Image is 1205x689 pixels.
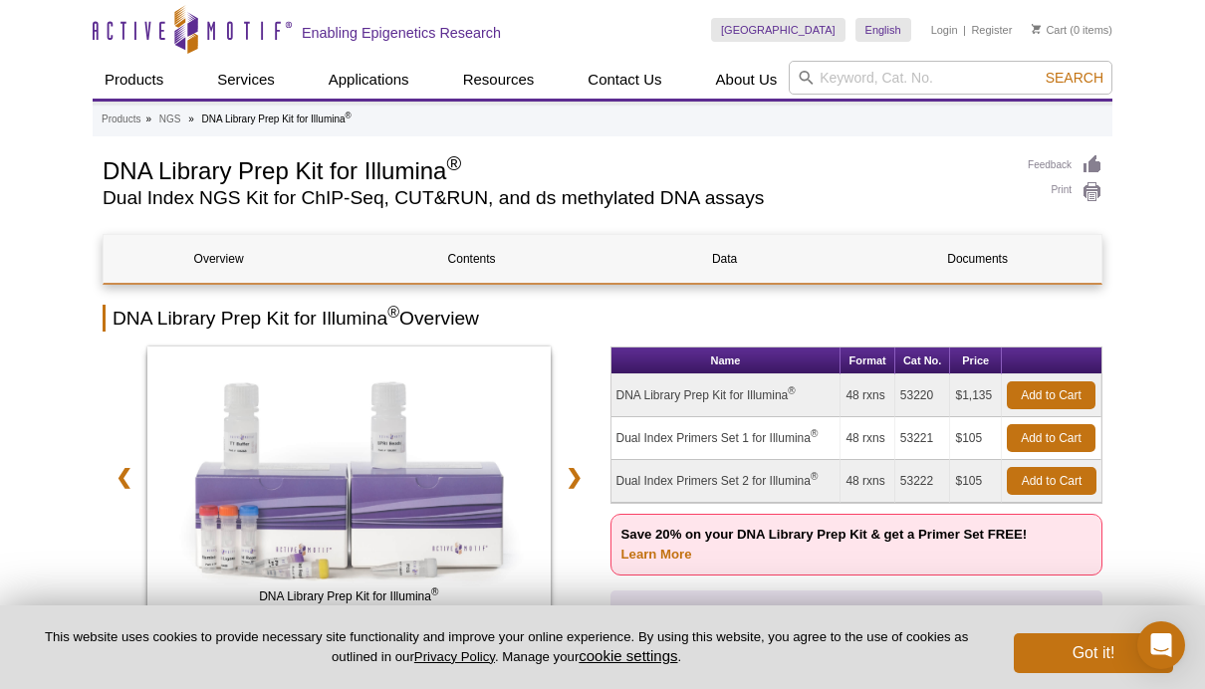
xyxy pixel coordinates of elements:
a: Add to Cart [1007,381,1095,409]
a: Cart [1032,23,1067,37]
sup: ® [346,111,352,120]
a: Services [205,61,287,99]
span: Search [1046,70,1103,86]
sup: ® [446,152,461,174]
a: Learn More [621,547,692,562]
a: Overview [104,235,334,283]
a: [GEOGRAPHIC_DATA] [711,18,845,42]
a: ❮ [103,454,145,500]
h1: DNA Library Prep Kit for Illumina [103,154,1008,184]
th: Name [611,347,842,374]
a: Add to Cart [1007,467,1096,495]
a: Products [93,61,175,99]
td: 53220 [895,374,951,417]
td: Dual Index Primers Set 2 for Illumina [611,460,842,503]
a: Register [971,23,1012,37]
p: This website uses cookies to provide necessary site functionality and improve your online experie... [32,628,981,666]
a: ❯ [553,454,596,500]
a: Documents [862,235,1092,283]
sup: ® [788,385,795,396]
td: $105 [950,460,1002,503]
sup: ® [431,586,438,597]
a: DNA Library Prep Kit for Illumina [147,346,551,621]
a: About Us [704,61,790,99]
a: Privacy Policy [414,649,495,664]
sup: ® [811,471,818,482]
button: Got it! [1014,633,1173,673]
td: DNA Library Prep Kit for Illumina [611,374,842,417]
a: NGS [159,111,181,128]
h2: Enabling Epigenetics Research [302,24,501,42]
button: cookie settings [579,647,677,664]
th: Format [841,347,894,374]
a: Feedback [1028,154,1102,176]
input: Keyword, Cat. No. [789,61,1112,95]
span: DNA Library Prep Kit for Illumina [151,586,546,606]
a: Applications [317,61,421,99]
strong: Save 20% on your DNA Library Prep Kit & get a Primer Set FREE! [621,527,1028,562]
td: 48 rxns [841,374,894,417]
sup: ® [811,428,818,439]
td: Dual Index Primers Set 1 for Illumina [611,417,842,460]
th: Cat No. [895,347,951,374]
img: DNA Library Prep Kit for Illumina [147,346,551,615]
a: Add to Cart [1007,424,1095,452]
h2: Dual Index NGS Kit for ChIP-Seq, CUT&RUN, and ds methylated DNA assays [103,189,1008,207]
li: (0 items) [1032,18,1112,42]
a: English [855,18,911,42]
sup: ® [387,304,399,321]
img: Your Cart [1032,24,1041,34]
button: Search [1040,69,1109,87]
div: Open Intercom Messenger [1137,621,1185,669]
a: Data [609,235,840,283]
li: » [145,114,151,124]
li: DNA Library Prep Kit for Illumina [202,114,352,124]
a: Contact Us [576,61,673,99]
h2: DNA Library Prep Kit for Illumina Overview [103,305,1102,332]
td: 53221 [895,417,951,460]
a: Print [1028,181,1102,203]
a: Contents [357,235,587,283]
td: 53222 [895,460,951,503]
th: Price [950,347,1002,374]
li: » [188,114,194,124]
td: 48 rxns [841,460,894,503]
a: Resources [451,61,547,99]
li: | [963,18,966,42]
a: Products [102,111,140,128]
td: 48 rxns [841,417,894,460]
a: Login [931,23,958,37]
td: $105 [950,417,1002,460]
td: $1,135 [950,374,1002,417]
